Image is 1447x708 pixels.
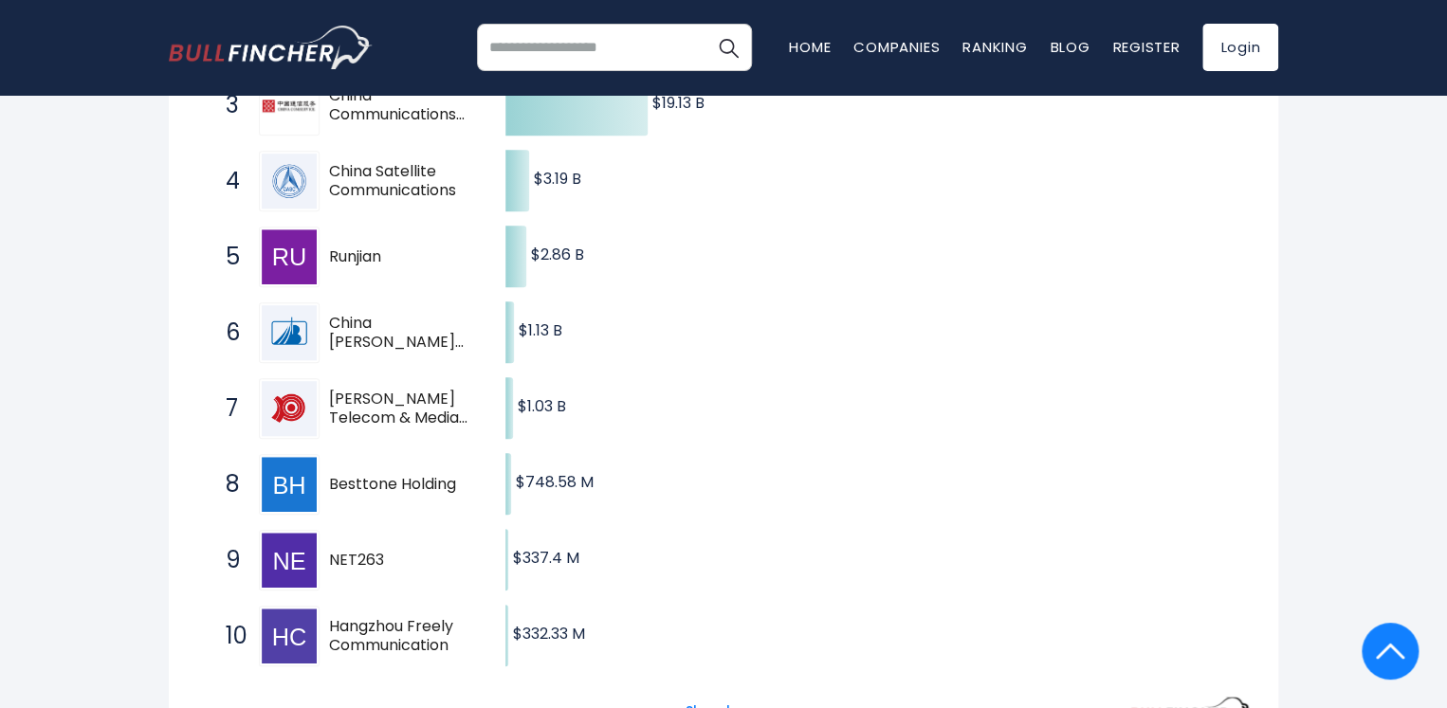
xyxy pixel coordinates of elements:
[518,395,566,417] text: $1.03 B
[329,551,472,571] span: NET263
[534,168,581,190] text: $3.19 B
[216,392,235,425] span: 7
[329,617,472,657] span: Hangzhou Freely Communication
[262,97,317,114] img: China Communications Services
[216,89,235,121] span: 3
[652,92,705,114] text: $19.13 B
[329,314,472,354] span: China [PERSON_NAME] Group Telecom
[216,620,235,652] span: 10
[329,86,472,126] span: China Communications Services
[705,24,752,71] button: Search
[329,247,472,267] span: Runjian
[329,162,472,202] span: China Satellite Communications
[789,37,831,57] a: Home
[962,37,1027,57] a: Ranking
[262,305,317,360] img: China Bester Group Telecom
[329,475,472,495] span: Besttone Holding
[216,317,235,349] span: 6
[516,471,594,493] text: $748.58 M
[262,154,317,209] img: China Satellite Communications
[531,244,584,265] text: $2.86 B
[262,533,317,588] img: NET263
[513,547,579,569] text: $337.4 M
[1112,37,1180,57] a: Register
[169,26,373,69] a: Go to homepage
[262,381,317,436] img: Dr. Peng Telecom & Media Group
[216,241,235,273] span: 5
[329,390,472,429] span: [PERSON_NAME] Telecom & Media Group
[262,457,317,512] img: Besttone Holding
[262,608,317,663] img: Hangzhou Freely Communication
[262,229,317,284] img: Runjian
[853,37,940,57] a: Companies
[169,26,373,69] img: bullfincher logo
[513,623,585,644] text: $332.33 M
[216,544,235,576] span: 9
[216,468,235,500] span: 8
[519,319,562,341] text: $1.13 B
[1202,24,1278,71] a: Login
[216,165,235,197] span: 4
[1050,37,1090,57] a: Blog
